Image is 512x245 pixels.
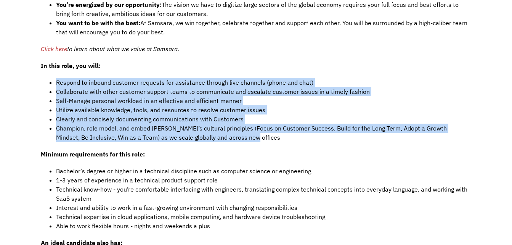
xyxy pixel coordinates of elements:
span: Interest and ability to work in a fast-growing environment with changing responsibilities [56,204,297,211]
span: 1-3 years of experience in a technical product support role [56,176,218,184]
strong: Minimum requirements for this role: [41,150,145,158]
span: Respond to inbound customer requests for assistance through live channels (phone and chat) [56,79,313,86]
span: Self-Manage personal workload in an effective and efficient manner [56,97,242,105]
a: Click here [41,45,67,53]
span: The vision we have to digitize large sectors of the global economy requires your full focus and b... [56,1,459,18]
span: Utilize available knowledge, tools, and resources to resolve customer issues [56,106,265,114]
span: Clearly and concisely documenting communications with Customers [56,115,244,123]
span: Technical know-how - you’re comfortable interfacing with engineers, translating complex technical... [56,185,467,202]
span: At Samsara, we win together, celebrate together and support each other. You will be surrounded by... [56,19,467,36]
span: Collaborate with other customer support teams to communicate and escalate customer issues in a ti... [56,88,370,95]
span: Bachelor’s degree or higher in a technical discipline such as computer science or engineering [56,167,311,175]
strong: In this role, you will: [41,62,101,69]
span: Champion, role model, and embed [PERSON_NAME]’s cultural principles (Focus on Customer Success, B... [56,124,447,141]
strong: You’re energized by our opportunity: [56,1,162,8]
strong: You want to be with the best: [56,19,140,27]
span: to learn about what we value at Samsara. [67,45,179,53]
span: Technical expertise in cloud applications, mobile computing, and hardware device troubleshooting [56,213,325,221]
span: Able to work flexible hours - nights and weekends a plus [56,222,210,230]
